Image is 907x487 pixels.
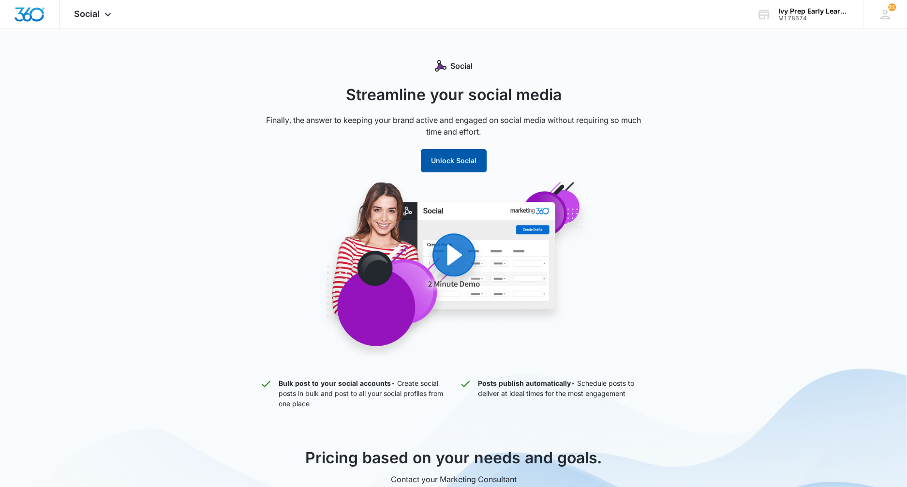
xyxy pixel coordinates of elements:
[260,83,647,107] h1: Streamline your social media
[260,114,647,137] p: Finally, the answer to keeping your brand active and engaged on social media without requiring so...
[478,378,647,409] p: Schedule posts to deliver at ideal times for the most engagement
[260,473,647,485] p: Contact your Marketing Consultant
[74,9,100,19] span: Social
[260,446,647,470] h2: Pricing based on your needs and goals.
[279,378,448,409] p: Create social posts in bulk and post to all your social profiles from one place
[260,60,647,72] div: Social
[888,3,896,11] span: 21
[421,149,487,172] button: Unlock Social
[421,156,487,165] a: Unlock Social
[778,7,849,15] div: account name
[478,379,575,387] strong: Posts publish automatically -
[270,179,638,356] img: Social
[888,3,896,11] div: notifications count
[778,15,849,22] div: account id
[279,379,395,387] strong: Bulk post to your social accounts -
